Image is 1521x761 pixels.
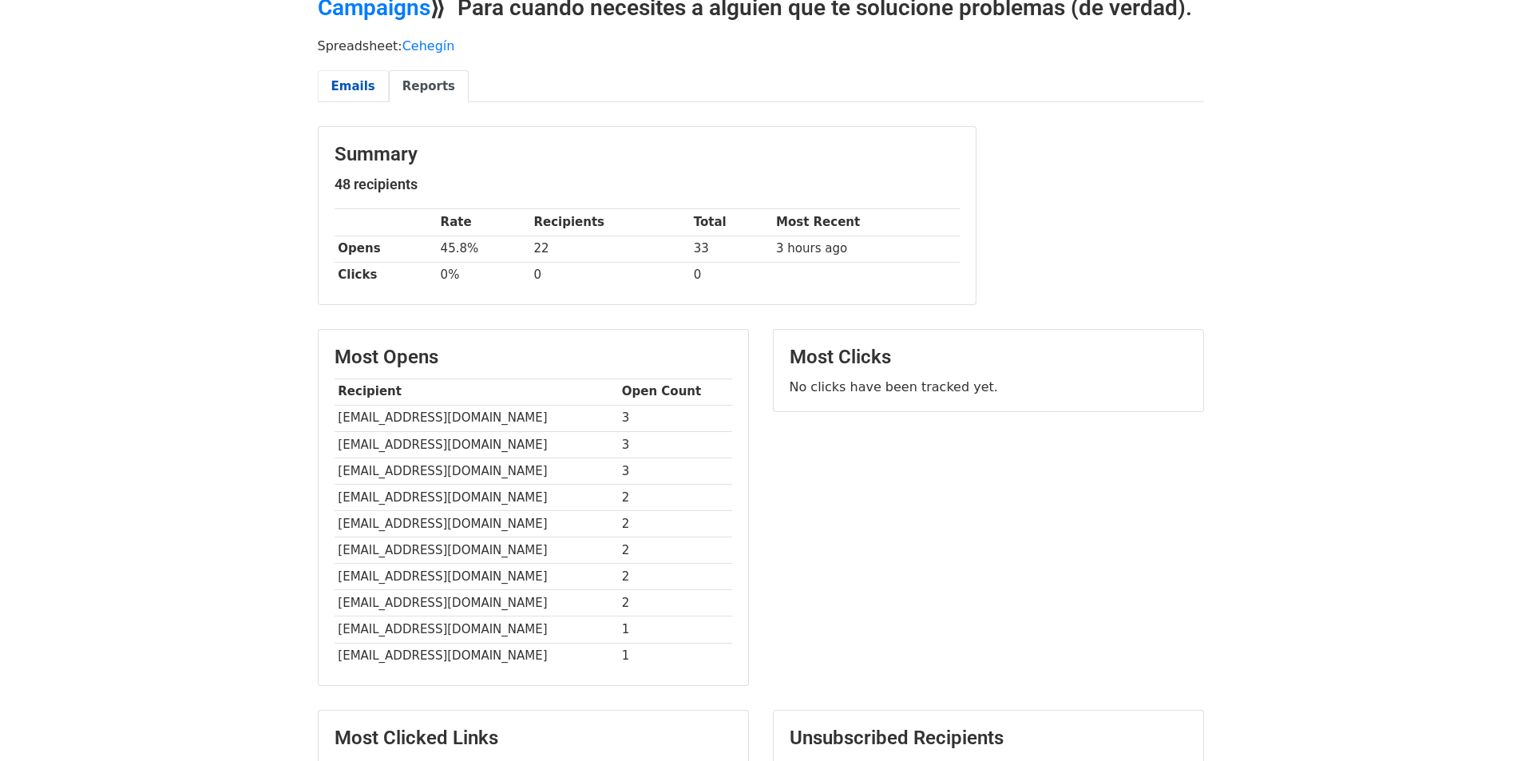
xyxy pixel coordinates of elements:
th: Recipients [530,209,690,236]
div: Widget de chat [1441,684,1521,761]
td: 1 [618,616,732,643]
td: [EMAIL_ADDRESS][DOMAIN_NAME] [335,537,618,564]
td: 2 [618,564,732,590]
iframe: Chat Widget [1441,684,1521,761]
a: Reports [389,70,469,103]
a: Emails [318,70,389,103]
td: 2 [618,590,732,616]
th: Most Recent [772,209,959,236]
td: 3 hours ago [772,236,959,262]
td: 3 [618,458,732,484]
td: 3 [618,431,732,458]
th: Total [690,209,772,236]
td: [EMAIL_ADDRESS][DOMAIN_NAME] [335,590,618,616]
td: 3 [618,405,732,431]
h3: Most Clicked Links [335,727,732,750]
td: 1 [618,643,732,669]
td: 33 [690,236,772,262]
p: Spreadsheet: [318,38,1204,54]
td: 0 [690,262,772,288]
th: Open Count [618,379,732,405]
td: [EMAIL_ADDRESS][DOMAIN_NAME] [335,511,618,537]
h3: Unsubscribed Recipients [790,727,1187,750]
td: [EMAIL_ADDRESS][DOMAIN_NAME] [335,484,618,510]
td: 0 [530,262,690,288]
h3: Summary [335,143,960,166]
td: [EMAIL_ADDRESS][DOMAIN_NAME] [335,616,618,643]
td: 2 [618,484,732,510]
p: No clicks have been tracked yet. [790,379,1187,395]
th: Clicks [335,262,437,288]
h5: 48 recipients [335,176,960,193]
td: [EMAIL_ADDRESS][DOMAIN_NAME] [335,431,618,458]
th: Recipient [335,379,618,405]
a: Cehegín [402,38,455,54]
td: [EMAIL_ADDRESS][DOMAIN_NAME] [335,564,618,590]
th: Opens [335,236,437,262]
h3: Most Clicks [790,346,1187,369]
h3: Most Opens [335,346,732,369]
td: [EMAIL_ADDRESS][DOMAIN_NAME] [335,405,618,431]
td: 2 [618,537,732,564]
td: 45.8% [437,236,530,262]
td: 0% [437,262,530,288]
th: Rate [437,209,530,236]
td: [EMAIL_ADDRESS][DOMAIN_NAME] [335,643,618,669]
td: [EMAIL_ADDRESS][DOMAIN_NAME] [335,458,618,484]
td: 2 [618,511,732,537]
td: 22 [530,236,690,262]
